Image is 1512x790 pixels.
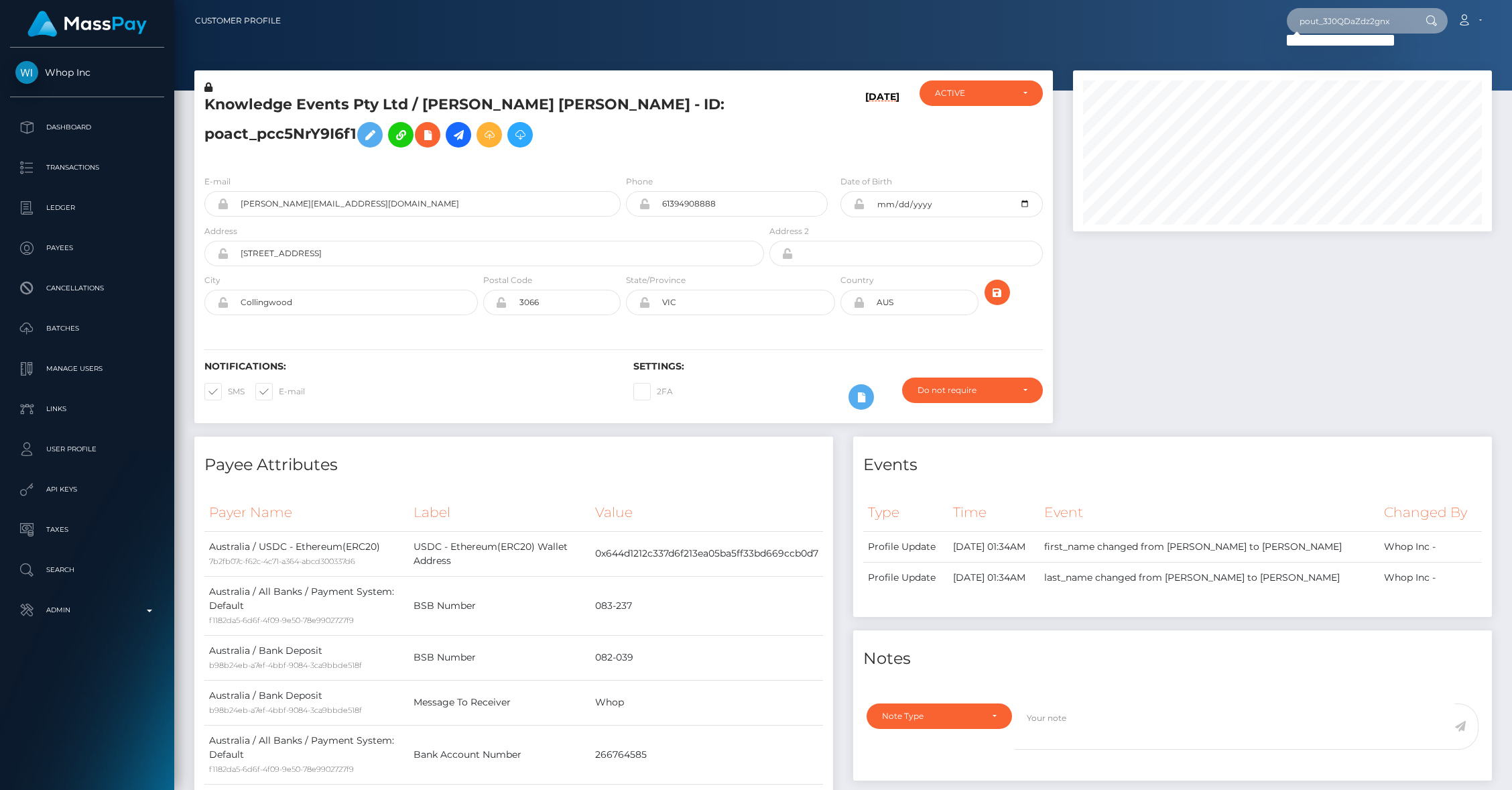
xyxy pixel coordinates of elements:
[15,439,159,459] p: User Profile
[15,158,159,178] p: Transactions
[10,553,164,587] a: Search
[409,635,590,680] td: BSB Number
[204,680,409,725] td: Australia / Bank Deposit
[204,576,409,635] td: Australia / All Banks / Payment System: Default
[1039,562,1379,593] td: last_name changed from [PERSON_NAME] to [PERSON_NAME]
[863,531,948,562] td: Profile Update
[1039,531,1379,562] td: first_name changed from [PERSON_NAME] to [PERSON_NAME]
[882,711,981,722] div: Note Type
[590,680,823,725] td: Whop
[10,433,164,466] a: User Profile
[409,576,590,635] td: BSB Number
[15,198,159,218] p: Ledger
[590,531,823,576] td: 0x644d1212c337d6f213ea05ba5ff33bd669ccb0d7
[204,176,231,188] label: E-mail
[10,594,164,627] a: Admin
[209,706,362,715] small: b98b24eb-a7ef-4bbf-9084-3ca9bbde518f
[15,61,38,84] img: Whop Inc
[935,88,1011,99] div: ACTIVE
[863,562,948,593] td: Profile Update
[15,600,159,620] p: Admin
[15,359,159,379] p: Manage Users
[204,531,409,576] td: Australia / USDC - Ethereum(ERC20)
[10,151,164,184] a: Transactions
[483,274,532,286] label: Postal Code
[633,361,1042,372] h6: Settings:
[15,238,159,258] p: Payees
[10,272,164,305] a: Cancellations
[948,562,1039,593] td: [DATE] 01:34AM
[1379,562,1482,593] td: Whop Inc -
[863,453,1482,477] h4: Events
[204,361,613,372] h6: Notifications:
[10,473,164,506] a: API Keys
[590,494,823,531] th: Value
[1039,494,1379,531] th: Event
[409,494,590,531] th: Label
[867,703,1012,729] button: Note Type
[15,319,159,339] p: Batches
[10,66,164,78] span: Whop Inc
[15,399,159,419] p: Links
[10,392,164,426] a: Links
[948,494,1039,531] th: Time
[948,531,1039,562] td: [DATE] 01:34AM
[626,274,686,286] label: State/Province
[840,274,874,286] label: Country
[10,191,164,225] a: Ledger
[204,274,220,286] label: City
[10,111,164,144] a: Dashboard
[10,231,164,265] a: Payees
[195,7,281,35] a: Customer Profile
[10,513,164,547] a: Taxes
[204,95,757,154] h5: Knowledge Events Pty Ltd / [PERSON_NAME] [PERSON_NAME] - ID: poact_pcc5NrY9I6f1
[840,176,892,188] label: Date of Birth
[1287,8,1413,34] input: Search...
[902,378,1043,403] button: Do not require
[209,557,355,566] small: 7b2fb07c-f62c-4c71-a364-abcd300337d6
[204,635,409,680] td: Australia / Bank Deposit
[590,725,823,784] td: 266764585
[209,616,354,625] small: f1182da5-6d6f-4f09-9e50-78e9902727f9
[15,278,159,298] p: Cancellations
[209,661,362,670] small: b98b24eb-a7ef-4bbf-9084-3ca9bbde518f
[918,385,1012,396] div: Do not require
[409,531,590,576] td: USDC - Ethereum(ERC20) Wallet Address
[865,91,899,159] h6: [DATE]
[10,352,164,386] a: Manage Users
[590,576,823,635] td: 083-237
[27,11,147,37] img: MassPay Logo
[15,520,159,540] p: Taxes
[409,680,590,725] td: Message To Receiver
[15,479,159,500] p: API Keys
[15,117,159,137] p: Dashboard
[920,80,1042,106] button: ACTIVE
[863,494,948,531] th: Type
[863,647,1482,671] h4: Notes
[1379,494,1482,531] th: Changed By
[209,765,354,774] small: f1182da5-6d6f-4f09-9e50-78e9902727f9
[204,494,409,531] th: Payer Name
[255,383,305,400] label: E-mail
[204,383,245,400] label: SMS
[1379,531,1482,562] td: Whop Inc -
[409,725,590,784] td: Bank Account Number
[204,725,409,784] td: Australia / All Banks / Payment System: Default
[590,635,823,680] td: 082-039
[633,383,673,400] label: 2FA
[204,453,823,477] h4: Payee Attributes
[626,176,653,188] label: Phone
[446,122,471,148] a: Initiate Payout
[769,225,809,237] label: Address 2
[204,225,237,237] label: Address
[10,312,164,345] a: Batches
[15,560,159,580] p: Search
